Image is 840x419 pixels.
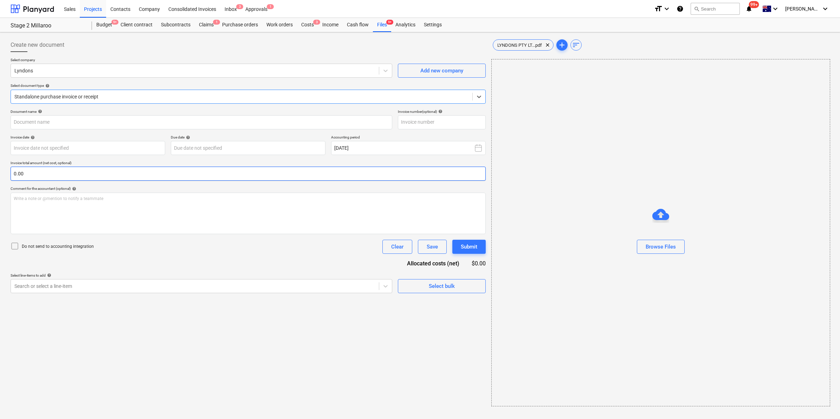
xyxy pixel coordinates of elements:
[331,141,486,155] button: [DATE]
[29,135,35,140] span: help
[821,5,829,13] i: keyboard_arrow_down
[11,141,165,155] input: Invoice date not specified
[313,20,320,25] span: 3
[471,259,486,267] div: $0.00
[318,18,343,32] a: Income
[11,41,64,49] span: Create new document
[195,18,218,32] div: Claims
[749,1,759,8] span: 99+
[22,244,94,250] p: Do not send to accounting integration
[11,83,486,88] div: Select document type
[262,18,297,32] a: Work orders
[11,273,392,278] div: Select line-items to add
[382,240,412,254] button: Clear
[11,22,84,30] div: Stage 2 Millaroo
[493,43,546,48] span: LYNDONS PTY LT...pdf
[491,59,830,406] div: Browse Files
[185,135,190,140] span: help
[218,18,262,32] a: Purchase orders
[420,18,446,32] a: Settings
[572,41,580,49] span: sort
[11,109,392,114] div: Document name
[236,4,243,9] span: 3
[37,109,42,114] span: help
[452,240,486,254] button: Submit
[297,18,318,32] div: Costs
[297,18,318,32] a: Costs3
[331,135,486,141] p: Accounting period
[46,273,51,277] span: help
[427,242,438,251] div: Save
[343,18,373,32] a: Cash flow
[44,84,50,88] span: help
[116,18,157,32] a: Client contract
[386,20,393,25] span: 9+
[171,141,325,155] input: Due date not specified
[398,279,486,293] button: Select bulk
[677,5,684,13] i: Knowledge base
[111,20,118,25] span: 9+
[71,187,76,191] span: help
[429,282,455,291] div: Select bulk
[391,18,420,32] a: Analytics
[11,135,165,140] div: Invoice date
[558,41,566,49] span: add
[418,240,447,254] button: Save
[461,242,477,251] div: Submit
[195,18,218,32] a: Claims1
[745,5,752,13] i: notifications
[11,186,486,191] div: Comment for the accountant (optional)
[11,58,392,64] p: Select company
[646,242,676,251] div: Browse Files
[11,167,486,181] input: Invoice total amount (net cost, optional)
[637,240,685,254] button: Browse Files
[157,18,195,32] a: Subcontracts
[493,39,554,51] div: LYNDONS PTY LT...pdf
[267,4,274,9] span: 1
[11,115,392,129] input: Document name
[171,135,325,140] div: Due date
[373,18,391,32] div: Files
[398,64,486,78] button: Add new company
[654,5,663,13] i: format_size
[420,66,463,75] div: Add new company
[398,109,486,114] div: Invoice number (optional)
[394,259,470,267] div: Allocated costs (net)
[11,161,486,167] p: Invoice total amount (net cost, optional)
[785,6,820,12] span: [PERSON_NAME]
[398,115,486,129] input: Invoice number
[691,3,740,15] button: Search
[543,41,552,49] span: clear
[771,5,780,13] i: keyboard_arrow_down
[663,5,671,13] i: keyboard_arrow_down
[437,109,442,114] span: help
[694,6,699,12] span: search
[213,20,220,25] span: 1
[373,18,391,32] a: Files9+
[391,242,403,251] div: Clear
[92,18,116,32] div: Budget
[92,18,116,32] a: Budget9+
